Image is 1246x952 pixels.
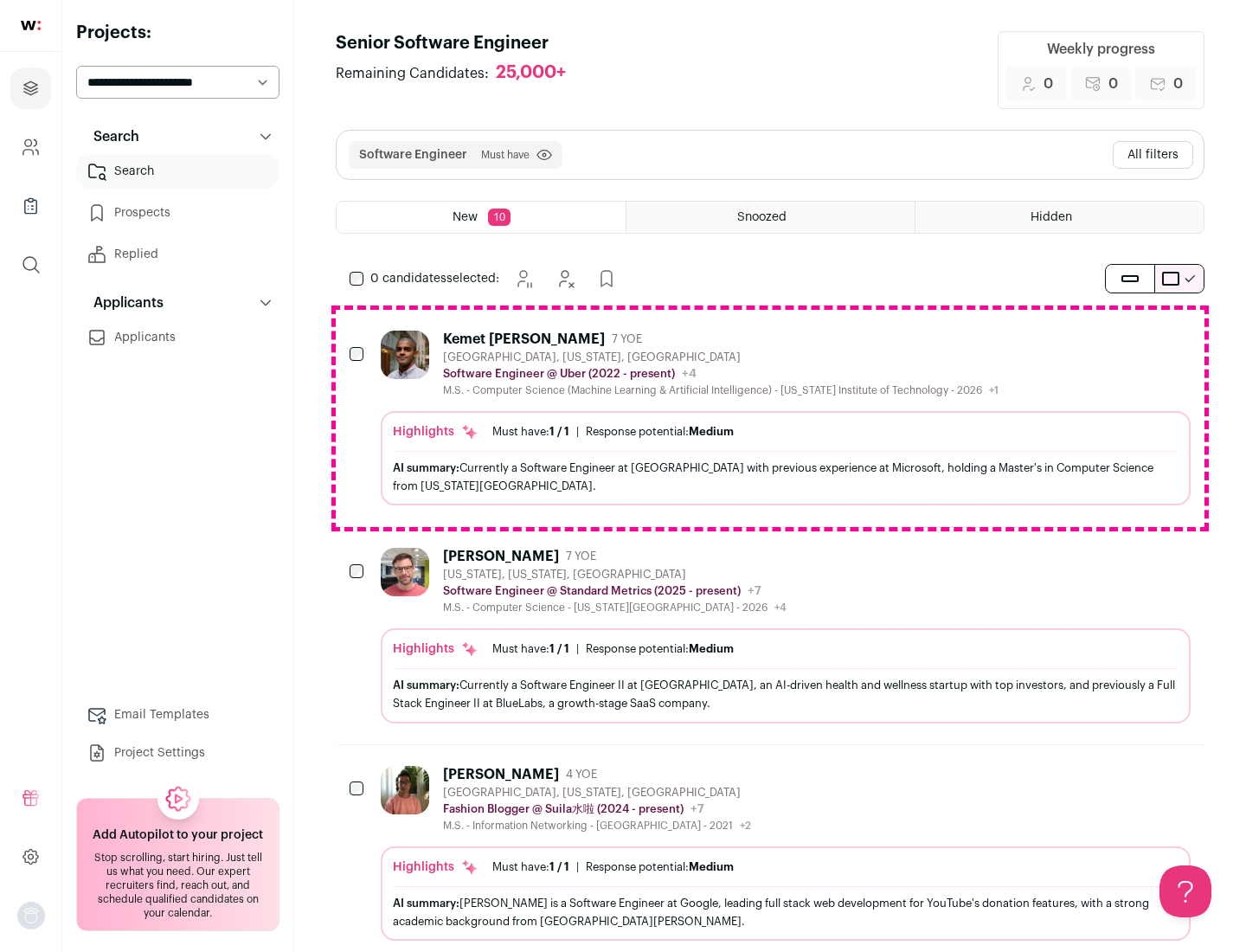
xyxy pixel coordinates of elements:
img: 92c6d1596c26b24a11d48d3f64f639effaf6bd365bf059bea4cfc008ddd4fb99.jpg [381,548,429,596]
p: Software Engineer @ Standard Metrics (2025 - present) [443,584,741,598]
button: Software Engineer [359,146,467,164]
span: Medium [689,426,734,437]
span: +7 [690,803,704,815]
h2: Projects: [76,21,279,45]
span: New [453,211,478,223]
div: Currently a Software Engineer at [GEOGRAPHIC_DATA] with previous experience at Microsoft, holding... [393,459,1179,495]
div: Highlights [393,640,478,658]
span: Medium [689,643,734,654]
ul: | [492,642,734,656]
div: [GEOGRAPHIC_DATA], [US_STATE], [GEOGRAPHIC_DATA] [443,786,751,800]
span: +7 [748,585,761,597]
div: M.S. - Computer Science (Machine Learning & Artificial Intelligence) - [US_STATE] Institute of Te... [443,383,999,397]
h1: Senior Software Engineer [336,31,583,55]
span: 0 candidates [370,273,446,285]
img: wellfound-shorthand-0d5821cbd27db2630d0214b213865d53afaa358527fdda9d0ea32b1df1b89c2c.svg [21,21,41,30]
ul: | [492,860,734,874]
span: 4 YOE [566,768,597,782]
div: Highlights [393,859,478,876]
span: 1 / 1 [549,426,569,437]
div: Must have: [492,860,569,874]
a: Project Settings [76,736,279,770]
a: Hidden [915,202,1204,233]
a: Add Autopilot to your project Stop scrolling, start hiring. Just tell us what you need. Our exper... [76,798,279,931]
button: Open dropdown [17,902,45,929]
span: +4 [682,368,697,380]
span: Must have [481,148,530,162]
div: Response potential: [586,642,734,656]
span: 7 YOE [612,332,642,346]
div: Highlights [393,423,478,441]
div: M.S. - Computer Science - [US_STATE][GEOGRAPHIC_DATA] - 2026 [443,601,787,614]
div: [PERSON_NAME] [443,548,559,565]
a: [PERSON_NAME] 7 YOE [US_STATE], [US_STATE], [GEOGRAPHIC_DATA] Software Engineer @ Standard Metric... [381,548,1191,723]
a: Replied [76,237,279,272]
button: Applicants [76,286,279,320]
div: M.S. - Information Networking - [GEOGRAPHIC_DATA] - 2021 [443,819,751,833]
span: 1 / 1 [549,861,569,872]
p: Applicants [83,293,164,313]
span: 0 [1044,74,1053,94]
div: [PERSON_NAME] is a Software Engineer at Google, leading full stack web development for YouTube's ... [393,894,1179,930]
div: Must have: [492,425,569,439]
a: [PERSON_NAME] 4 YOE [GEOGRAPHIC_DATA], [US_STATE], [GEOGRAPHIC_DATA] Fashion Blogger @ Suila水啦 (2... [381,766,1191,941]
span: Remaining Candidates: [336,63,489,84]
div: Response potential: [586,425,734,439]
span: Snoozed [737,211,787,223]
span: +1 [989,385,999,396]
iframe: Help Scout Beacon - Open [1159,865,1211,917]
button: Add to Prospects [589,261,624,296]
a: Kemet [PERSON_NAME] 7 YOE [GEOGRAPHIC_DATA], [US_STATE], [GEOGRAPHIC_DATA] Software Engineer @ Ub... [381,331,1191,505]
button: All filters [1113,141,1193,169]
a: Prospects [76,196,279,230]
div: Response potential: [586,860,734,874]
a: Email Templates [76,698,279,732]
p: Search [83,126,139,147]
a: Applicants [76,320,279,355]
span: 10 [488,209,511,226]
span: 0 [1173,74,1183,94]
div: [US_STATE], [US_STATE], [GEOGRAPHIC_DATA] [443,568,787,582]
span: 7 YOE [566,550,596,563]
div: Kemet [PERSON_NAME] [443,331,605,348]
div: Must have: [492,642,569,656]
img: nopic.png [17,902,45,929]
a: Company and ATS Settings [10,126,51,168]
button: Search [76,119,279,154]
a: Search [76,154,279,189]
button: Snooze [506,261,541,296]
p: Software Engineer @ Uber (2022 - present) [443,367,675,381]
span: selected: [370,270,499,287]
div: [GEOGRAPHIC_DATA], [US_STATE], [GEOGRAPHIC_DATA] [443,351,999,364]
span: Medium [689,861,734,872]
span: AI summary: [393,462,459,473]
div: [PERSON_NAME] [443,766,559,783]
a: Company Lists [10,185,51,227]
div: Currently a Software Engineer II at [GEOGRAPHIC_DATA], an AI-driven health and wellness startup w... [393,676,1179,712]
span: Hidden [1031,211,1072,223]
a: Projects [10,68,51,109]
span: 1 / 1 [549,643,569,654]
p: Fashion Blogger @ Suila水啦 (2024 - present) [443,802,684,816]
ul: | [492,425,734,439]
div: Weekly progress [1047,39,1155,60]
div: 25,000+ [496,62,566,84]
span: AI summary: [393,679,459,691]
span: AI summary: [393,897,459,909]
button: Hide [548,261,582,296]
img: ebffc8b94a612106133ad1a79c5dcc917f1f343d62299c503ebb759c428adb03.jpg [381,766,429,814]
span: +2 [740,820,751,831]
a: Snoozed [626,202,915,233]
span: +4 [774,602,787,613]
img: 1d26598260d5d9f7a69202d59cf331847448e6cffe37083edaed4f8fc8795bfe [381,331,429,379]
h2: Add Autopilot to your project [93,827,263,844]
div: Stop scrolling, start hiring. Just tell us what you need. Our expert recruiters find, reach out, ... [87,851,268,920]
span: 0 [1108,74,1118,94]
